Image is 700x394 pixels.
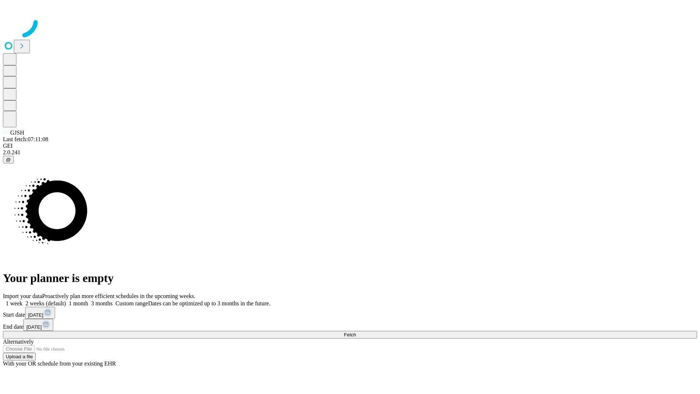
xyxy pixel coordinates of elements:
[148,300,270,306] span: Dates can be optimized up to 3 months in the future.
[3,319,697,331] div: End date
[6,300,23,306] span: 1 week
[3,360,116,367] span: With your OR schedule from your existing EHR
[3,331,697,339] button: Fetch
[26,300,66,306] span: 2 weeks (default)
[91,300,113,306] span: 3 months
[3,149,697,156] div: 2.0.241
[3,271,697,285] h1: Your planner is empty
[3,339,34,345] span: Alternatively
[116,300,148,306] span: Custom range
[25,307,55,319] button: [DATE]
[3,136,48,142] span: Last fetch: 07:11:08
[69,300,88,306] span: 1 month
[3,143,697,149] div: GEI
[26,324,42,330] span: [DATE]
[344,332,356,337] span: Fetch
[28,312,43,318] span: [DATE]
[42,293,195,299] span: Proactively plan more efficient schedules in the upcoming weeks.
[3,353,36,360] button: Upload a file
[10,130,24,136] span: GJSH
[3,307,697,319] div: Start date
[3,156,14,163] button: @
[6,157,11,162] span: @
[23,319,53,331] button: [DATE]
[3,293,42,299] span: Import your data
